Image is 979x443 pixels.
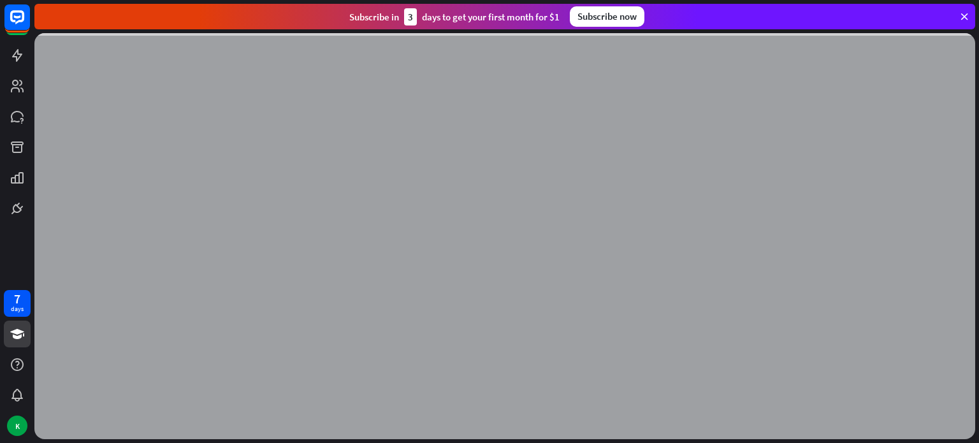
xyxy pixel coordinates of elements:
div: Subscribe in days to get your first month for $1 [349,8,560,25]
div: days [11,305,24,314]
div: 7 [14,293,20,305]
div: K [7,416,27,436]
div: 3 [404,8,417,25]
a: 7 days [4,290,31,317]
div: Subscribe now [570,6,644,27]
